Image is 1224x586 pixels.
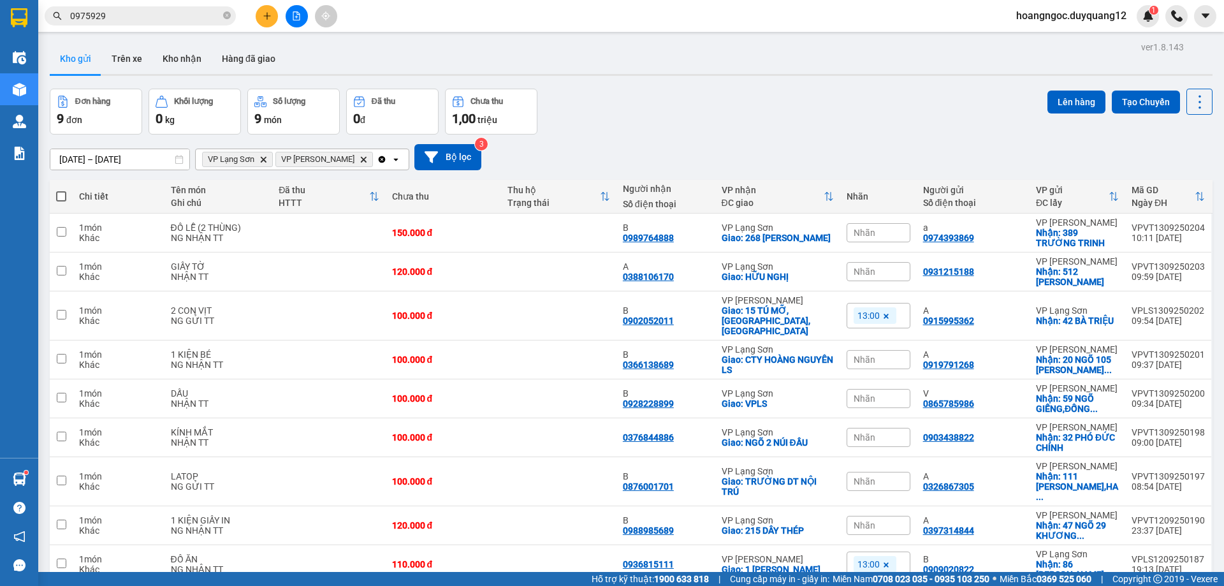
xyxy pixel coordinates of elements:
[79,388,157,399] div: 1 món
[722,223,834,233] div: VP Lạng Sơn
[923,388,1023,399] div: V
[79,305,157,316] div: 1 món
[722,525,834,536] div: Giao: 215 DÂY THÉP
[391,154,401,165] svg: open
[923,185,1023,195] div: Người gửi
[171,233,266,243] div: NG NHẬN TT
[722,233,834,243] div: Giao: 268 BÙI THỊ XUÂN
[847,191,910,201] div: Nhãn
[152,43,212,74] button: Kho nhận
[923,316,974,326] div: 0915995362
[1132,305,1205,316] div: VPLS1309250202
[722,427,834,437] div: VP Lạng Sơn
[1132,316,1205,326] div: 09:54 [DATE]
[247,89,340,135] button: Số lượng9món
[923,198,1023,208] div: Số điện thoại
[452,111,476,126] span: 1,00
[79,427,157,437] div: 1 món
[718,572,720,586] span: |
[171,437,266,448] div: NHẬN TT
[722,476,834,497] div: Giao: TRƯỜNG DT NỘI TRÚ
[263,11,272,20] span: plus
[286,5,308,27] button: file-add
[281,154,354,165] span: VP Minh Khai
[165,115,175,125] span: kg
[722,198,824,208] div: ĐC giao
[171,554,266,564] div: ĐỒ ĂN
[13,147,26,160] img: solution-icon
[623,223,709,233] div: B
[1047,91,1105,114] button: Lên hàng
[592,572,709,586] span: Hỗ trợ kỹ thuật:
[923,399,974,409] div: 0865785986
[1132,437,1205,448] div: 09:00 [DATE]
[392,355,495,365] div: 100.000 đ
[857,310,880,321] span: 13:00
[1132,427,1205,437] div: VPVT1309250198
[1036,355,1119,375] div: Nhận: 20 NGÕ 105 NGUYỄN ĐỨC CẢNH,HOÀNG MAI,HÀ NỘI
[854,476,875,487] span: Nhãn
[722,355,834,375] div: Giao: CTY HOÀNG NGUYÊN LS
[1132,349,1205,360] div: VPVT1309250201
[79,515,157,525] div: 1 món
[507,185,600,195] div: Thu hộ
[923,305,1023,316] div: A
[264,115,282,125] span: món
[79,223,157,233] div: 1 món
[79,437,157,448] div: Khác
[254,111,261,126] span: 9
[279,185,368,195] div: Đã thu
[66,115,82,125] span: đơn
[346,89,439,135] button: Đã thu0đ
[360,156,367,163] svg: Delete
[79,564,157,575] div: Khác
[623,481,674,492] div: 0876001701
[79,233,157,243] div: Khác
[171,360,266,370] div: NG NHẬN TT
[1036,520,1119,541] div: Nhận: 47 NGÕ 29 KHƯƠNG HẠ,THANH XUÂN,HÀ NỘI
[272,180,385,214] th: Toggle SortBy
[1036,492,1044,502] span: ...
[477,115,497,125] span: triệu
[1036,549,1119,559] div: VP Lạng Sơn
[315,5,337,27] button: aim
[1132,564,1205,575] div: 19:13 [DATE]
[722,272,834,282] div: Giao: HỮU NGHỊ
[923,233,974,243] div: 0974393869
[1036,471,1119,502] div: Nhận: 111 LÊ THANH NGHỊ,HAI BÀ TRƯNG,HÀ NỘI
[854,432,875,443] span: Nhãn
[79,525,157,536] div: Khác
[273,97,305,106] div: Số lượng
[1006,8,1137,24] span: hoangngoc.duyquang12
[1171,10,1183,22] img: phone-icon
[259,156,267,163] svg: Delete
[275,152,373,167] span: VP Minh Khai, close by backspace
[1036,461,1119,471] div: VP [PERSON_NAME]
[1036,256,1119,267] div: VP [PERSON_NAME]
[722,515,834,525] div: VP Lạng Sơn
[1200,10,1211,22] span: caret-down
[623,399,674,409] div: 0928228899
[715,180,840,214] th: Toggle SortBy
[722,185,824,195] div: VP nhận
[392,228,495,238] div: 150.000 đ
[1132,388,1205,399] div: VPVT1309250200
[79,261,157,272] div: 1 món
[1132,554,1205,564] div: VPLS1209250187
[923,554,1023,564] div: B
[854,520,875,531] span: Nhãn
[321,11,330,20] span: aim
[475,138,488,150] sup: 3
[171,515,266,525] div: 1 KIỆN GIẤY IN
[1132,272,1205,282] div: 09:59 [DATE]
[623,261,709,272] div: A
[1132,233,1205,243] div: 10:11 [DATE]
[623,525,674,536] div: 0988985689
[13,51,26,64] img: warehouse-icon
[1030,180,1125,214] th: Toggle SortBy
[923,223,1023,233] div: a
[873,574,989,584] strong: 0708 023 035 - 0935 103 250
[149,89,241,135] button: Khối lượng0kg
[1036,559,1119,580] div: Nhận: 86 BÙI THỊ XUÂN
[156,111,163,126] span: 0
